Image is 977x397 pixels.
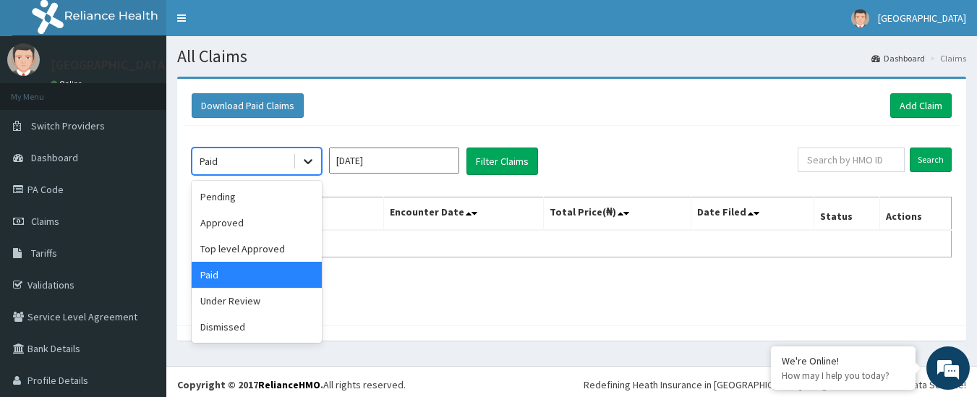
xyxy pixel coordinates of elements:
[51,59,170,72] p: [GEOGRAPHIC_DATA]
[890,93,952,118] a: Add Claim
[258,378,320,391] a: RelianceHMO
[871,52,925,64] a: Dashboard
[814,197,879,231] th: Status
[926,52,966,64] li: Claims
[329,148,459,174] input: Select Month and Year
[27,72,59,108] img: d_794563401_company_1708531726252_794563401
[192,262,322,288] div: Paid
[192,184,322,210] div: Pending
[383,197,543,231] th: Encounter Date
[177,47,966,66] h1: All Claims
[584,377,966,392] div: Redefining Heath Insurance in [GEOGRAPHIC_DATA] using Telemedicine and Data Science!
[878,12,966,25] span: [GEOGRAPHIC_DATA]
[466,148,538,175] button: Filter Claims
[691,197,814,231] th: Date Filed
[7,253,276,304] textarea: Type your message and hit 'Enter'
[31,119,105,132] span: Switch Providers
[192,314,322,340] div: Dismissed
[880,197,952,231] th: Actions
[200,154,218,168] div: Paid
[237,7,272,42] div: Minimize live chat window
[910,148,952,172] input: Search
[31,247,57,260] span: Tariffs
[51,79,85,89] a: Online
[177,378,323,391] strong: Copyright © 2017 .
[782,370,905,382] p: How may I help you today?
[192,210,322,236] div: Approved
[851,9,869,27] img: User Image
[192,288,322,314] div: Under Review
[31,215,59,228] span: Claims
[543,197,691,231] th: Total Price(₦)
[192,93,304,118] button: Download Paid Claims
[798,148,905,172] input: Search by HMO ID
[75,81,243,100] div: Chat with us now
[192,236,322,262] div: Top level Approved
[31,151,78,164] span: Dashboard
[7,43,40,76] img: User Image
[782,354,905,367] div: We're Online!
[84,111,200,257] span: We're online!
